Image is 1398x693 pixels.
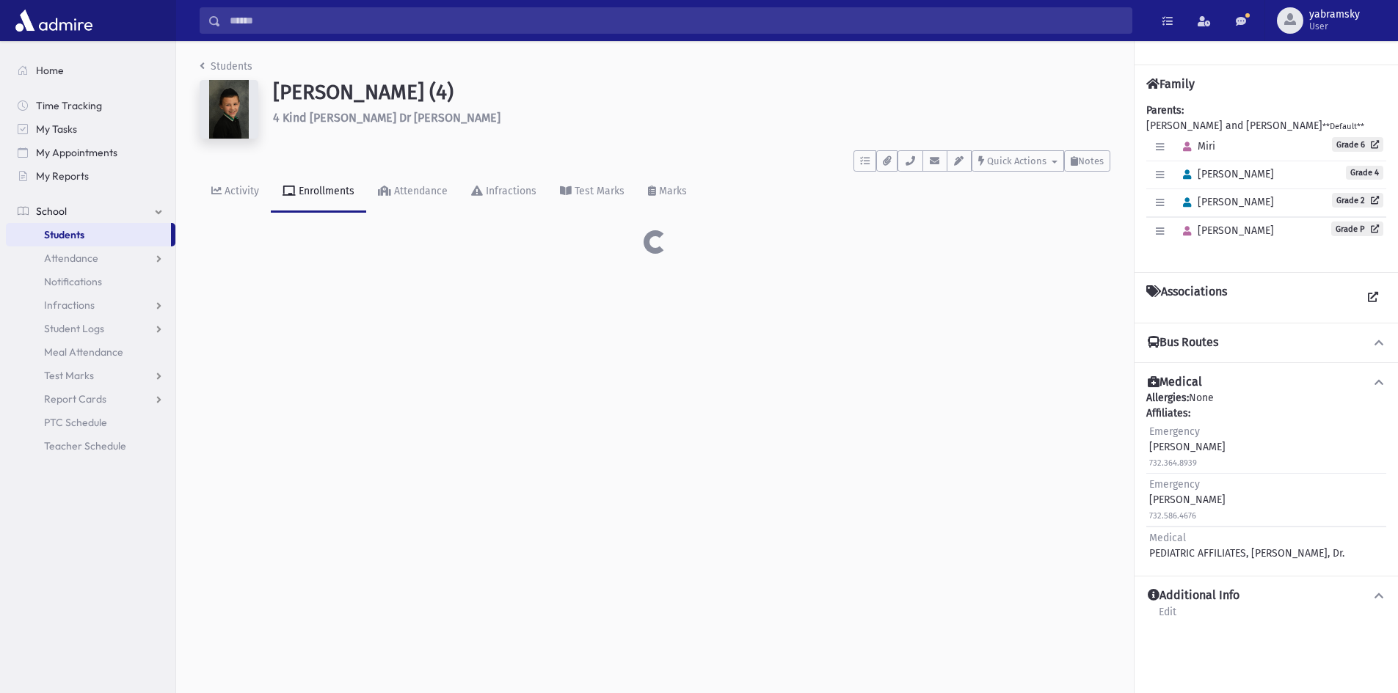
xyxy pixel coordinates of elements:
[1331,221,1383,236] a: Grade P
[44,298,95,312] span: Infractions
[222,185,259,197] div: Activity
[6,164,175,188] a: My Reports
[1146,104,1184,117] b: Parents:
[1146,335,1386,351] button: Bus Routes
[1148,588,1239,604] h4: Additional Info
[6,141,175,164] a: My Appointments
[1360,285,1386,311] a: View all Associations
[12,6,96,35] img: AdmirePro
[972,150,1064,172] button: Quick Actions
[1146,103,1386,260] div: [PERSON_NAME] and [PERSON_NAME]
[987,155,1046,166] span: Quick Actions
[1149,511,1196,521] small: 732.586.4676
[6,387,175,411] a: Report Cards
[44,369,94,382] span: Test Marks
[36,64,64,77] span: Home
[1309,21,1360,32] span: User
[36,99,102,112] span: Time Tracking
[1148,375,1202,390] h4: Medical
[6,270,175,293] a: Notifications
[1176,196,1274,208] span: [PERSON_NAME]
[391,185,448,197] div: Attendance
[636,172,699,213] a: Marks
[44,228,84,241] span: Students
[1176,168,1274,180] span: [PERSON_NAME]
[1149,424,1226,470] div: [PERSON_NAME]
[200,59,252,80] nav: breadcrumb
[1064,150,1110,172] button: Notes
[271,172,366,213] a: Enrollments
[1309,9,1360,21] span: yabramsky
[572,185,625,197] div: Test Marks
[459,172,548,213] a: Infractions
[221,7,1132,34] input: Search
[36,122,77,136] span: My Tasks
[1332,137,1383,152] a: Grade 6
[6,364,175,387] a: Test Marks
[296,185,354,197] div: Enrollments
[1332,193,1383,208] a: Grade 2
[1146,588,1386,604] button: Additional Info
[548,172,636,213] a: Test Marks
[273,80,1110,105] h1: [PERSON_NAME] (4)
[44,439,126,452] span: Teacher Schedule
[483,185,536,197] div: Infractions
[1149,478,1200,491] span: Emergency
[1346,166,1383,180] span: Grade 4
[1146,392,1189,404] b: Allergies:
[44,392,106,406] span: Report Cards
[6,94,175,117] a: Time Tracking
[1176,140,1215,153] span: Miri
[1158,604,1177,630] a: Edit
[44,345,123,359] span: Meal Attendance
[44,416,107,429] span: PTC Schedule
[1146,407,1190,419] b: Affiliates:
[44,252,98,265] span: Attendance
[1146,390,1386,564] div: None
[6,117,175,141] a: My Tasks
[36,146,117,159] span: My Appointments
[36,205,67,218] span: School
[6,293,175,317] a: Infractions
[1149,532,1186,544] span: Medical
[6,59,175,82] a: Home
[1148,335,1218,351] h4: Bus Routes
[200,172,271,213] a: Activity
[1176,224,1274,237] span: [PERSON_NAME]
[1146,285,1227,311] h4: Associations
[1078,155,1104,166] span: Notes
[6,246,175,270] a: Attendance
[6,199,175,223] a: School
[44,322,104,335] span: Student Logs
[44,275,102,288] span: Notifications
[1149,458,1197,468] small: 732.364.8939
[656,185,687,197] div: Marks
[1146,77,1195,91] h4: Family
[6,434,175,458] a: Teacher Schedule
[6,411,175,434] a: PTC Schedule
[200,60,252,73] a: Students
[366,172,459,213] a: Attendance
[1146,375,1386,390] button: Medical
[1149,477,1226,523] div: [PERSON_NAME]
[36,169,89,183] span: My Reports
[1149,425,1200,438] span: Emergency
[6,223,171,246] a: Students
[6,317,175,340] a: Student Logs
[1149,530,1344,561] div: PEDIATRIC AFFILIATES, [PERSON_NAME], Dr.
[6,340,175,364] a: Meal Attendance
[273,111,1110,125] h6: 4 Kind [PERSON_NAME] Dr [PERSON_NAME]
